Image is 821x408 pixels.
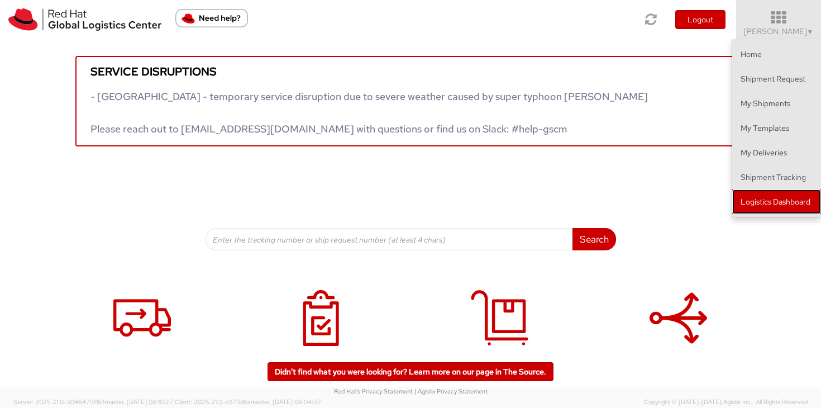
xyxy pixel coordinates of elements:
a: Logistics Dashboard [732,189,821,214]
a: | Agistix Privacy Statement [414,387,488,395]
button: Search [572,228,616,250]
a: My Deliveries [416,278,584,383]
span: ▼ [807,27,814,36]
a: Home [732,42,821,67]
button: Logout [675,10,725,29]
a: Service disruptions - [GEOGRAPHIC_DATA] - temporary service disruption due to severe weather caus... [75,56,746,146]
h4: Shipment Request [70,354,214,366]
a: Batch Shipping Guide [595,278,762,383]
a: My Shipments [732,91,821,116]
span: Copyright © [DATE]-[DATE] Agistix Inc., All Rights Reserved [644,398,808,407]
a: My Deliveries [732,140,821,165]
span: Server: 2025.21.0-3046479f1b3 [13,398,173,406]
a: Shipment Request [732,67,821,91]
a: Red Hat's Privacy Statement [334,387,413,395]
a: Shipment Tracking [732,165,821,189]
button: Need help? [175,9,248,27]
h4: My Deliveries [428,354,572,366]
span: master, [DATE] 08:10:27 [105,398,173,406]
h4: My Shipments [249,354,393,366]
input: Enter the tracking number or ship request number (at least 4 chars) [206,228,573,250]
h4: Batch Shipping Guide [607,354,751,366]
span: master, [DATE] 08:04:37 [251,398,321,406]
a: My Templates [732,116,821,140]
span: [PERSON_NAME] [744,26,814,36]
a: Shipment Request [59,278,226,383]
a: Didn't find what you were looking for? Learn more on our page in The Source. [268,362,553,381]
a: My Shipments [237,278,405,383]
img: rh-logistics-00dfa346123c4ec078e1.svg [8,8,161,31]
span: - [GEOGRAPHIC_DATA] - temporary service disruption due to severe weather caused by super typhoon ... [90,90,648,135]
h5: Service disruptions [90,65,731,78]
span: Client: 2025.21.0-c073d8a [175,398,321,406]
